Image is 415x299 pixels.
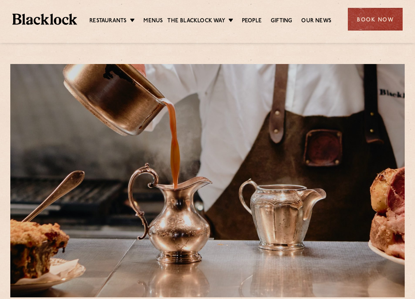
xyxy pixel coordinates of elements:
img: BL_Textured_Logo-footer-cropped.svg [12,14,77,24]
a: People [242,17,262,26]
a: The Blacklock Way [167,17,225,26]
a: Our News [301,17,331,26]
div: Book Now [348,8,403,31]
a: Gifting [271,17,292,26]
a: Menus [143,17,163,26]
a: Restaurants [89,17,127,26]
